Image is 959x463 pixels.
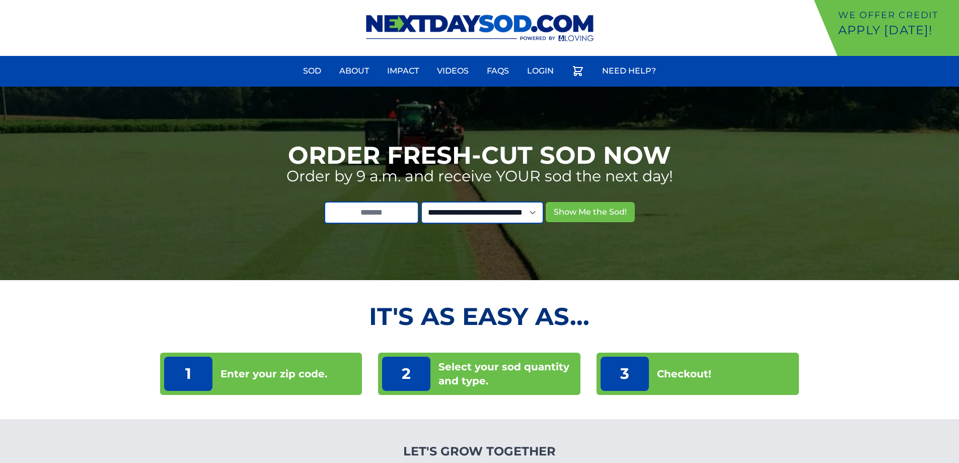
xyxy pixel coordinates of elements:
a: About [333,59,375,83]
p: 3 [601,357,649,391]
button: Show Me the Sod! [546,202,635,222]
h1: Order Fresh-Cut Sod Now [288,143,671,167]
p: 1 [164,357,212,391]
a: Login [521,59,560,83]
a: FAQs [481,59,515,83]
a: Impact [381,59,425,83]
a: Videos [431,59,475,83]
h4: Let's Grow Together [349,443,610,459]
a: Need Help? [596,59,662,83]
a: Sod [297,59,327,83]
p: Select your sod quantity and type. [438,360,576,388]
p: We offer Credit [838,8,955,22]
p: Enter your zip code. [220,367,327,381]
p: Checkout! [657,367,711,381]
h2: It's as Easy As... [160,304,799,328]
p: 2 [382,357,430,391]
p: Apply [DATE]! [838,22,955,38]
p: Order by 9 a.m. and receive YOUR sod the next day! [286,167,673,185]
